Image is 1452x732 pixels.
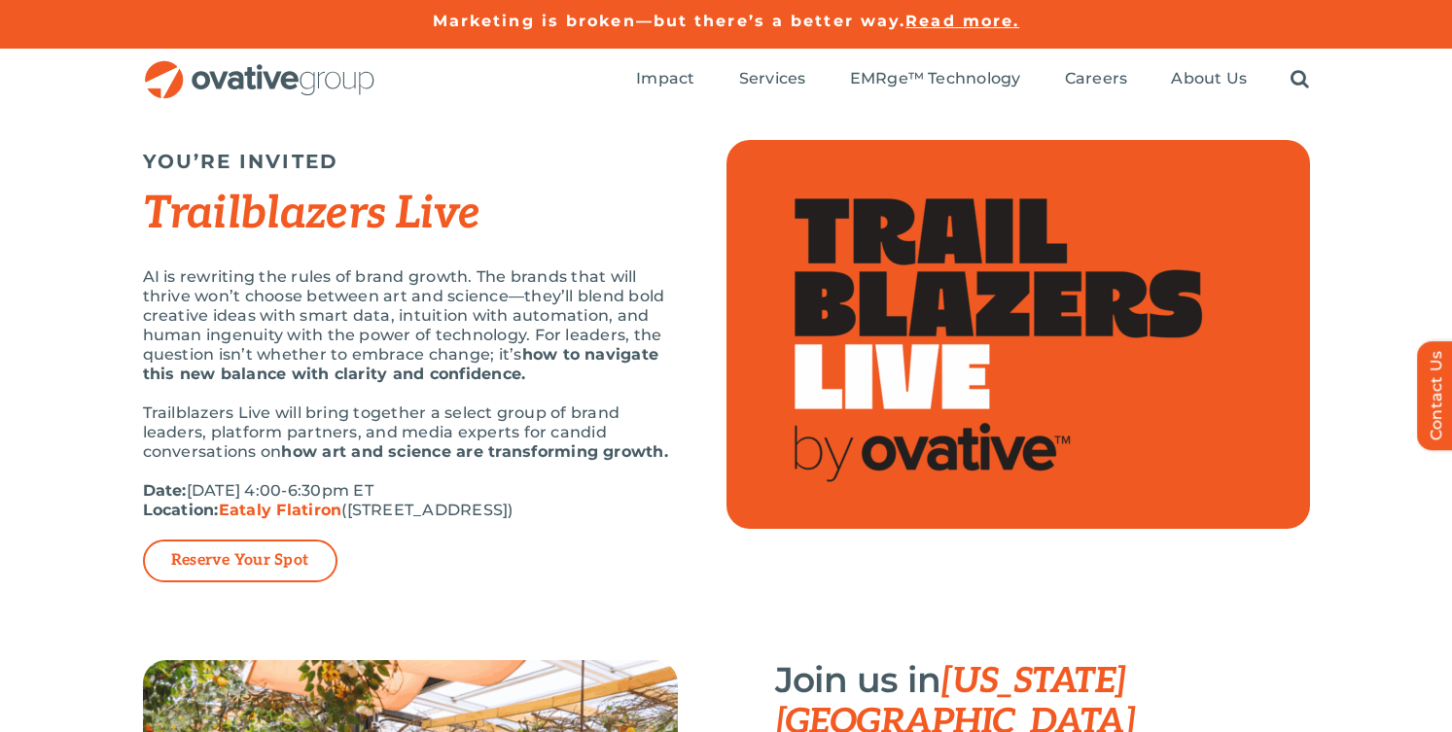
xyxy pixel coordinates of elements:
[636,49,1309,111] nav: Menu
[1171,69,1247,90] a: About Us
[143,345,659,383] strong: how to navigate this new balance with clarity and confidence.
[1291,69,1309,90] a: Search
[850,69,1021,90] a: EMRge™ Technology
[143,481,678,520] p: [DATE] 4:00-6:30pm ET ([STREET_ADDRESS])
[636,69,694,90] a: Impact
[739,69,806,88] span: Services
[1065,69,1128,88] span: Careers
[143,501,342,519] strong: Location:
[281,442,668,461] strong: how art and science are transforming growth.
[171,551,308,571] a: Reserve Your Spot
[905,12,1019,30] a: Read more.
[636,69,694,88] span: Impact
[143,403,678,462] p: Trailblazers Live will bring together a select group of brand leaders, platform partners, and med...
[143,187,480,241] em: Trailblazers Live
[433,12,906,30] a: Marketing is broken—but there’s a better way.
[143,150,678,173] h5: YOU’RE INVITED
[1065,69,1128,90] a: Careers
[219,501,342,519] a: Eataly Flatiron
[143,267,678,384] p: AI is rewriting the rules of brand growth. The brands that will thrive won’t choose between art a...
[143,481,187,500] strong: Date:
[850,69,1021,88] span: EMRge™ Technology
[726,140,1310,529] img: Top Image (2)
[143,58,376,77] a: OG_Full_horizontal_RGB
[739,69,806,90] a: Services
[1171,69,1247,88] span: About Us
